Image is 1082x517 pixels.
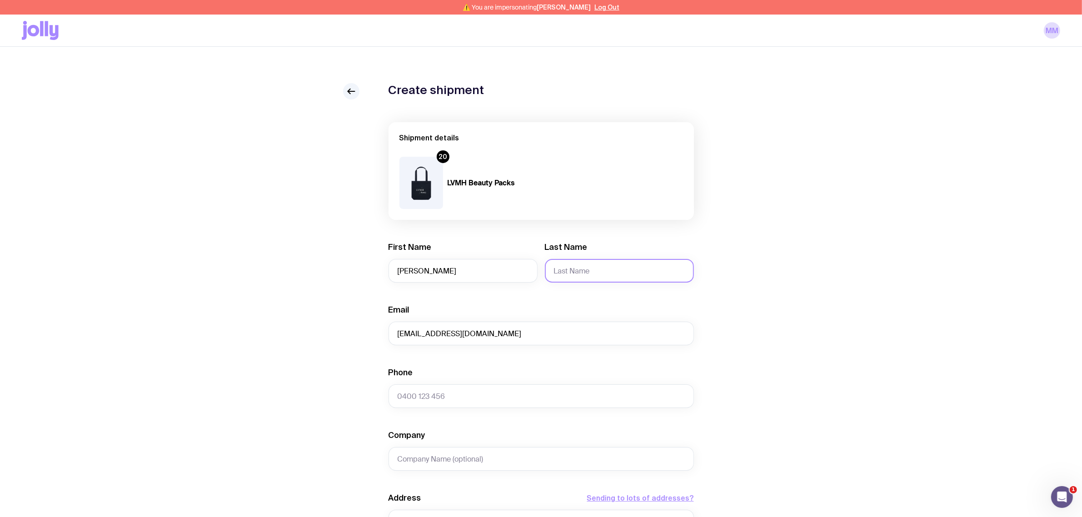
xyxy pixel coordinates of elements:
button: Log Out [594,4,619,11]
input: 0400 123 456 [389,384,694,408]
input: employee@company.com [389,322,694,345]
h1: Create shipment [389,83,484,97]
div: 20 [437,150,449,163]
label: Email [389,304,409,315]
iframe: Intercom live chat [1051,486,1073,508]
a: MM [1044,22,1060,39]
span: 1 [1070,486,1077,493]
label: Last Name [545,242,588,253]
button: Sending to lots of addresses? [587,492,694,503]
h2: Shipment details [399,133,683,142]
h4: LVMH Beauty Packs [448,179,536,188]
span: ⚠️ You are impersonating [463,4,591,11]
label: Phone [389,367,413,378]
label: Address [389,492,421,503]
input: First Name [389,259,538,283]
input: Company Name (optional) [389,447,694,471]
label: First Name [389,242,432,253]
span: [PERSON_NAME] [537,4,591,11]
input: Last Name [545,259,694,283]
label: Company [389,430,425,441]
